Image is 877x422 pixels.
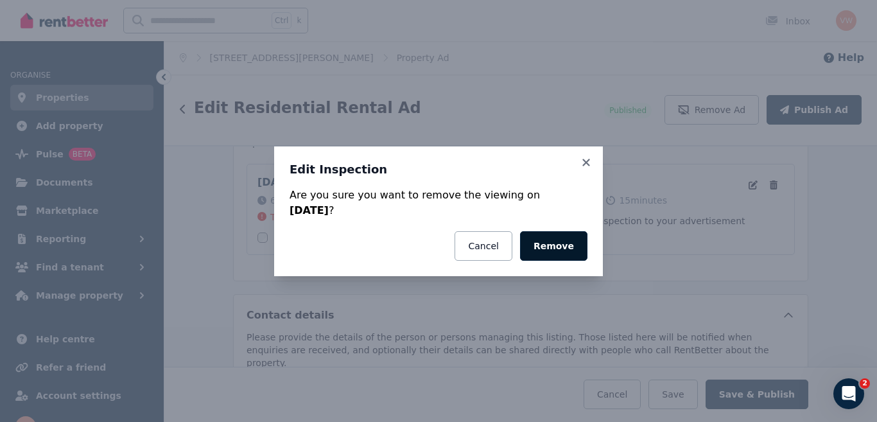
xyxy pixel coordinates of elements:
h3: Edit Inspection [290,162,587,177]
strong: [DATE] [290,204,329,216]
iframe: Intercom live chat [833,378,864,409]
div: Are you sure you want to remove the viewing on ? [290,188,587,218]
button: Cancel [455,231,512,261]
button: Remove [520,231,587,261]
span: 2 [860,378,870,389]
